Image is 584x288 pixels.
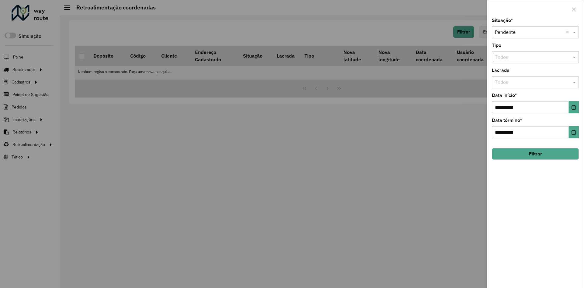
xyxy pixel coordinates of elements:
[492,92,517,99] label: Data início
[492,148,579,160] button: Filtrar
[492,67,509,74] label: Lacrada
[566,29,571,36] span: Clear all
[492,17,513,24] label: Situação
[492,42,501,49] label: Tipo
[492,117,522,124] label: Data término
[569,101,579,113] button: Choose Date
[569,126,579,138] button: Choose Date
